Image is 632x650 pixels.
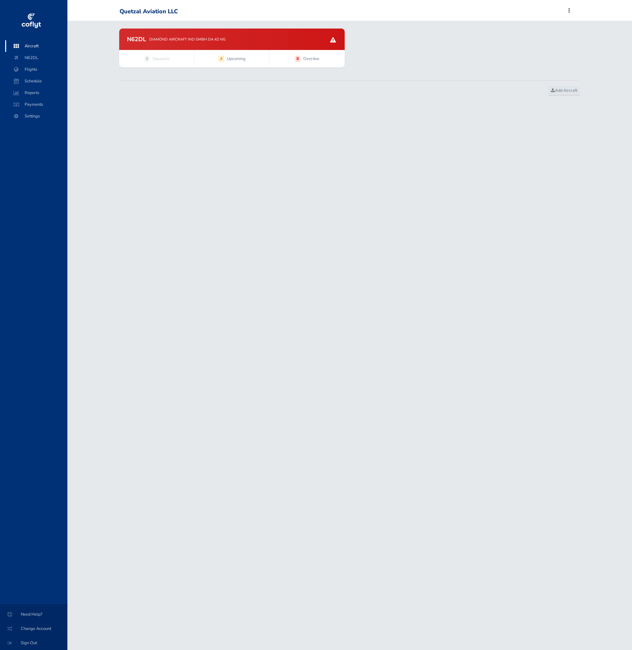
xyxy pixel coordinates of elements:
span: Change Account [8,623,60,634]
h2: N62DL [127,36,146,42]
span: Add Aircraft [551,88,577,93]
div: Quetzal Aviation LLC [120,8,178,15]
strong: 8 [295,55,301,62]
strong: 0 [144,55,150,62]
span: Sign Out [8,637,60,649]
span: Flights [12,64,61,75]
img: coflyt logo [20,11,42,31]
span: Need Help? [8,608,60,620]
span: Settings [12,110,61,122]
span: Upcoming [227,55,246,62]
p: DIAMOND AIRCRAFT IND GMBH DA 42 NG [149,36,225,42]
span: Squawks [153,55,169,62]
a: N62DL DIAMOND AIRCRAFT IND GMBH DA 42 NG 0 Squawks 4 Upcoming 8 Overdue [119,29,345,67]
a: Add Aircraft [548,86,580,96]
strong: 4 [218,55,224,62]
span: Aircraft [12,40,61,52]
span: Payments [12,99,61,110]
span: N62DL [12,52,61,64]
span: Overdue [303,55,319,62]
span: Schedule [12,75,61,87]
span: Reports [12,87,61,99]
